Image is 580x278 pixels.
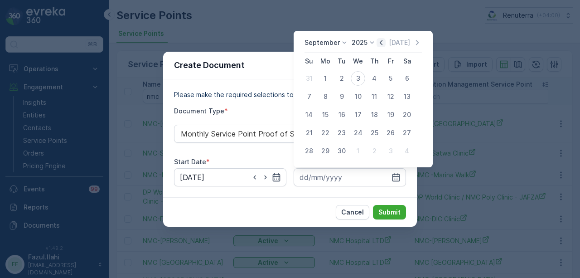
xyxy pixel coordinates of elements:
[318,126,333,140] div: 22
[351,144,365,158] div: 1
[318,144,333,158] div: 29
[351,71,365,86] div: 3
[350,53,366,69] th: Wednesday
[174,90,406,99] p: Please make the required selections to create your document.
[389,38,410,47] p: [DATE]
[294,168,406,186] input: dd/mm/yyyy
[383,89,398,104] div: 12
[367,71,382,86] div: 4
[373,205,406,219] button: Submit
[334,107,349,122] div: 16
[352,38,367,47] p: 2025
[301,53,317,69] th: Sunday
[367,144,382,158] div: 2
[302,144,316,158] div: 28
[400,89,414,104] div: 13
[400,71,414,86] div: 6
[333,53,350,69] th: Tuesday
[383,107,398,122] div: 19
[174,158,206,166] label: Start Date
[383,126,398,140] div: 26
[400,107,414,122] div: 20
[302,107,316,122] div: 14
[302,71,316,86] div: 31
[318,107,333,122] div: 15
[174,59,245,72] p: Create Document
[334,144,349,158] div: 30
[400,144,414,158] div: 4
[351,126,365,140] div: 24
[304,38,340,47] p: September
[334,71,349,86] div: 2
[317,53,333,69] th: Monday
[351,107,365,122] div: 17
[367,107,382,122] div: 18
[318,71,333,86] div: 1
[302,126,316,140] div: 21
[367,126,382,140] div: 25
[367,89,382,104] div: 11
[334,126,349,140] div: 23
[400,126,414,140] div: 27
[382,53,399,69] th: Friday
[318,89,333,104] div: 8
[399,53,415,69] th: Saturday
[334,89,349,104] div: 9
[174,168,286,186] input: dd/mm/yyyy
[383,71,398,86] div: 5
[378,208,401,217] p: Submit
[351,89,365,104] div: 10
[366,53,382,69] th: Thursday
[174,107,224,115] label: Document Type
[383,144,398,158] div: 3
[302,89,316,104] div: 7
[336,205,369,219] button: Cancel
[341,208,364,217] p: Cancel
